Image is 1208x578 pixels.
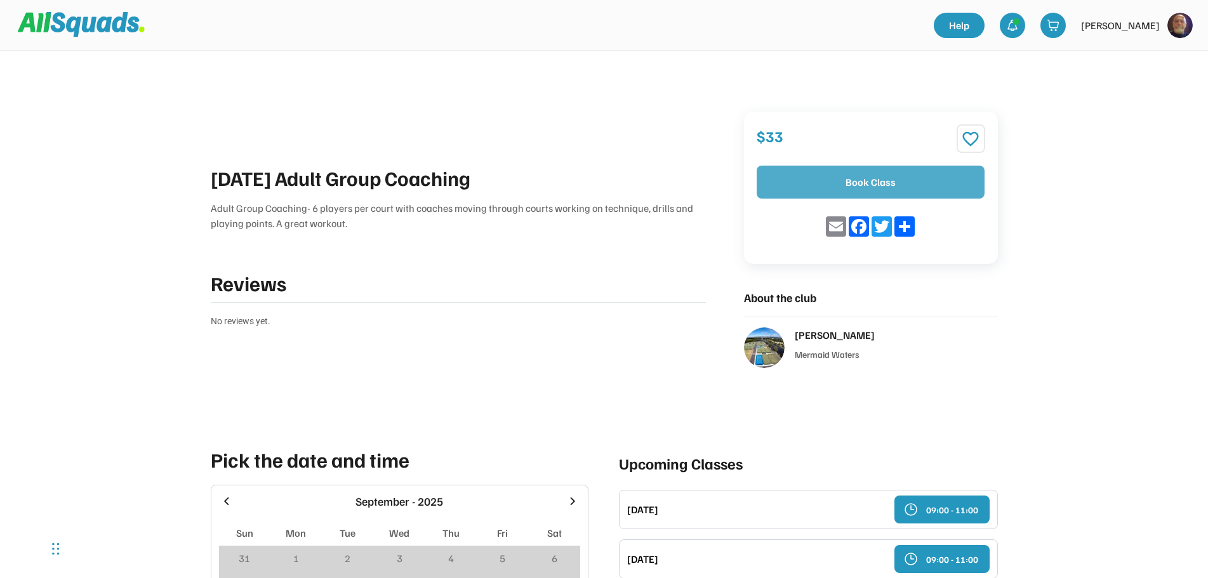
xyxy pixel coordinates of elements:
a: Facebook [847,216,870,237]
div: [DATE] [627,551,887,567]
div: [PERSON_NAME] [795,327,998,343]
div: 5 [500,551,505,566]
div: $33 [757,124,952,147]
div: [DATE] [627,502,887,517]
button: Book Class [757,166,985,199]
div: Fri [497,525,508,541]
div: [DATE] Adult Group Coaching [211,162,706,193]
div: Upcoming Classes [619,452,998,475]
img: shopping-cart-01%20%281%29.svg [1047,19,1059,32]
div: No reviews yet. [211,314,706,328]
img: https%3A%2F%2F94044dc9e5d3b3599ffa5e2d56a015ce.cdn.bubble.io%2Ff1754194962813x332923704782333700%... [1167,13,1193,38]
div: Thu [442,525,460,541]
div: September - 2025 [241,493,559,510]
div: About the club [744,289,998,306]
div: Pick the date and time [211,444,588,475]
div: 09:00 - 11:00 [926,503,978,516]
div: Wed [389,525,409,541]
div: 3 [397,551,402,566]
div: Mermaid Waters [795,348,998,361]
div: Sun [236,525,253,541]
a: Email [825,216,847,237]
div: Mon [286,525,306,541]
img: love%20tennis%20cover.jpg [744,327,785,368]
div: Sat [547,525,562,541]
a: Twitter [870,216,893,237]
div: Tue [340,525,355,541]
div: 2 [345,551,350,566]
div: 4 [448,551,454,566]
div: Adult Group Coaching- 6 players per court with coaches moving through courts working on technique... [211,200,706,231]
div: 6 [552,551,557,566]
img: Squad%20Logo.svg [18,12,145,36]
div: Reviews [211,268,623,298]
div: 31 [239,551,250,566]
a: Share [893,216,916,237]
div: 1 [293,551,299,566]
a: Help [934,13,985,38]
div: 09:00 - 11:00 [926,553,978,566]
div: [PERSON_NAME] [1081,18,1160,33]
img: bell-03%20%281%29.svg [1006,19,1019,32]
